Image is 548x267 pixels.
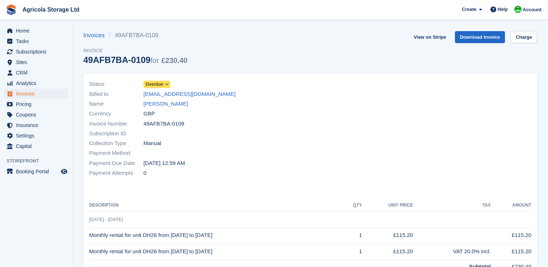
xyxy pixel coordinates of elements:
a: [EMAIL_ADDRESS][DOMAIN_NAME] [143,90,235,98]
th: Amount [491,200,531,211]
span: Subscription ID [89,130,143,138]
div: VAT 20.0% incl. [413,247,491,256]
th: Unit Price [362,200,413,211]
td: 1 [344,243,362,260]
td: £115.20 [362,227,413,243]
span: Invoice Number [89,120,143,128]
span: GBP [143,110,155,118]
span: Help [498,6,508,13]
span: Booking Portal [16,166,59,177]
span: Currency [89,110,143,118]
a: menu [4,110,68,120]
td: £115.20 [491,227,531,243]
span: Analytics [16,78,59,88]
a: menu [4,99,68,109]
span: [DATE] - [DATE] [89,217,123,222]
a: menu [4,26,68,36]
span: Home [16,26,59,36]
span: Capital [16,141,59,151]
th: Description [89,200,344,211]
a: Preview store [60,167,68,176]
a: menu [4,166,68,177]
span: 0 [143,169,146,177]
a: menu [4,89,68,99]
a: Overdue [143,80,170,88]
a: Download Invoice [455,31,505,43]
th: Tax [413,200,491,211]
a: menu [4,57,68,67]
span: £230.40 [161,56,187,64]
span: Account [523,6,541,13]
span: Status [89,80,143,88]
span: Pricing [16,99,59,109]
div: 49AFB7BA-0109 [83,55,188,65]
a: menu [4,36,68,46]
a: [PERSON_NAME] [143,100,188,108]
span: Insurance [16,120,59,130]
span: Settings [16,131,59,141]
nav: breadcrumbs [83,31,188,40]
a: menu [4,68,68,78]
a: menu [4,78,68,88]
td: £115.20 [491,243,531,260]
span: Sites [16,57,59,67]
a: Charge [511,31,537,43]
td: Monthly rental for unit DH26 from [DATE] to [DATE] [89,243,344,260]
span: Overdue [146,81,163,88]
a: Invoices [83,31,109,40]
span: Collection Type [89,139,143,148]
span: Payment Attempts [89,169,143,177]
time: 2025-08-04 23:59:59 UTC [143,159,185,168]
span: CRM [16,68,59,78]
span: Name [89,100,143,108]
span: Subscriptions [16,47,59,57]
span: Invoice [83,47,188,54]
span: 49AFB7BA-0109 [143,120,184,128]
span: Invoices [16,89,59,99]
a: menu [4,47,68,57]
span: Billed to [89,90,143,98]
span: Create [462,6,476,13]
td: Monthly rental for unit DH26 from [DATE] to [DATE] [89,227,344,243]
span: for [150,56,159,64]
td: 1 [344,227,362,243]
a: View on Stripe [411,31,449,43]
a: menu [4,131,68,141]
span: Tasks [16,36,59,46]
a: menu [4,120,68,130]
span: Payment Due Date [89,159,143,168]
td: £115.20 [362,243,413,260]
a: Agricola Storage Ltd [20,4,82,16]
img: Tania Davies [514,6,522,13]
span: Storefront [7,157,72,165]
span: Manual [143,139,161,148]
img: stora-icon-8386f47178a22dfd0bd8f6a31ec36ba5ce8667c1dd55bd0f319d3a0aa187defe.svg [6,4,17,15]
a: menu [4,141,68,151]
span: Coupons [16,110,59,120]
th: QTY [344,200,362,211]
span: Payment Method [89,149,143,157]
